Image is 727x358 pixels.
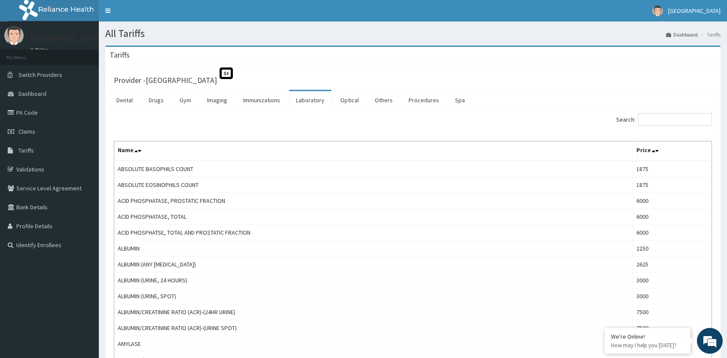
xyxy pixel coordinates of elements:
[16,43,35,64] img: d_794563401_company_1708531726252_794563401
[114,193,633,209] td: ACID PHOSPHATASE, PROSTATIC FRACTION
[666,31,698,38] a: Dashboard
[114,272,633,288] td: ALBUMIN (URINE, 24 HOURS)
[114,225,633,241] td: ACID PHOSPHATSE, TOTAL AND PROSTATIC FRACTION
[632,193,712,209] td: 6000
[114,177,633,193] td: ABSOLUTE EOSINOPHILS COUNT
[652,6,663,16] img: User Image
[699,31,721,38] li: Tariffs
[30,47,51,53] a: Online
[114,257,633,272] td: ALBUMIN (ANY [MEDICAL_DATA])
[18,90,46,98] span: Dashboard
[638,113,712,126] input: Search:
[632,272,712,288] td: 3000
[632,141,712,161] th: Price
[114,336,633,352] td: AMYLASE
[4,235,164,265] textarea: Type your message and hit 'Enter'
[114,241,633,257] td: ALBUMIN
[236,91,287,109] a: Immunizations
[110,91,140,109] a: Dental
[141,4,162,25] div: Minimize live chat window
[333,91,366,109] a: Optical
[173,91,198,109] a: Gym
[45,48,144,59] div: Chat with us now
[668,7,721,15] span: [GEOGRAPHIC_DATA]
[18,147,34,154] span: Tariffs
[632,241,712,257] td: 2250
[114,288,633,304] td: ALBUMIN (URINE, SPOT)
[632,225,712,241] td: 6000
[611,342,684,349] p: How may I help you today?
[114,161,633,177] td: ABSOLUTE BASOPHILS COUNT
[632,161,712,177] td: 1875
[220,67,233,79] span: St
[616,113,712,126] label: Search:
[632,320,712,336] td: 7500
[105,28,721,39] h1: All Tariffs
[289,91,331,109] a: Laboratory
[114,209,633,225] td: ACID PHOSPHATASE, TOTAL
[142,91,171,109] a: Drugs
[18,71,62,79] span: Switch Providers
[50,108,119,195] span: We're online!
[402,91,446,109] a: Procedures
[632,177,712,193] td: 1875
[114,304,633,320] td: ALBUMIN/CREATININE RATIO (ACR)-(24HR URINE)
[632,288,712,304] td: 3000
[368,91,400,109] a: Others
[110,51,130,59] h3: Tariffs
[200,91,234,109] a: Imaging
[114,76,217,84] h3: Provider - [GEOGRAPHIC_DATA]
[632,257,712,272] td: 2625
[18,128,35,135] span: Claims
[114,320,633,336] td: ALBUMIN/CREATININE RATIO (ACR)-(URINE SPOT)
[114,141,633,161] th: Name
[611,333,684,340] div: We're Online!
[4,26,24,45] img: User Image
[632,304,712,320] td: 7500
[632,209,712,225] td: 6000
[30,35,101,43] p: [GEOGRAPHIC_DATA]
[448,91,472,109] a: Spa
